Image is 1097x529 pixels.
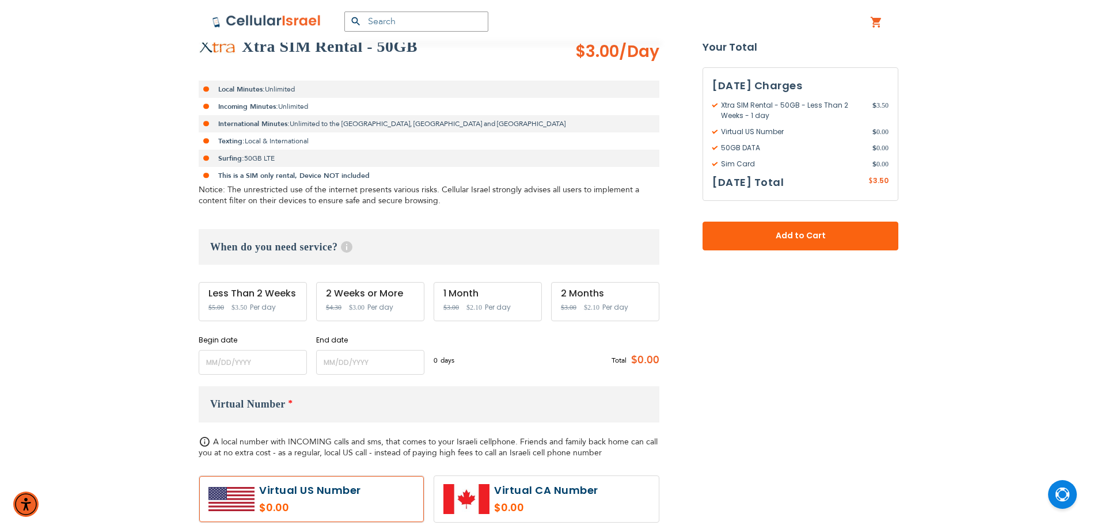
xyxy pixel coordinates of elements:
[712,127,872,137] span: Virtual US Number
[434,355,441,366] span: 0
[712,77,889,94] h3: [DATE] Charges
[441,355,454,366] span: days
[199,98,659,115] li: Unlimited
[868,176,873,187] span: $
[199,150,659,167] li: 50GB LTE
[872,100,889,121] span: 3.50
[872,159,889,169] span: 0.00
[575,40,659,63] span: $3.00
[712,159,872,169] span: Sim Card
[741,230,860,242] span: Add to Cart
[712,100,872,121] span: Xtra SIM Rental - 50GB - Less Than 2 Weeks - 1 day
[199,132,659,150] li: Local & International
[703,222,898,250] button: Add to Cart
[250,302,276,313] span: Per day
[872,159,876,169] span: $
[218,154,244,163] strong: Surfing:
[199,335,307,345] label: Begin date
[199,39,236,54] img: Xtra SIM Rental - 50GB
[218,119,290,128] strong: International Minutes:
[199,115,659,132] li: Unlimited to the [GEOGRAPHIC_DATA], [GEOGRAPHIC_DATA] and [GEOGRAPHIC_DATA]
[872,143,889,153] span: 0.00
[218,171,370,180] strong: This is a SIM only rental, Device NOT included
[443,303,459,311] span: $3.00
[367,302,393,313] span: Per day
[231,303,247,311] span: $3.50
[712,143,872,153] span: 50GB DATA
[584,303,599,311] span: $2.10
[218,102,278,111] strong: Incoming Minutes:
[485,302,511,313] span: Per day
[199,436,658,458] span: A local number with INCOMING calls and sms, that comes to your Israeli cellphone. Friends and fam...
[199,229,659,265] h3: When do you need service?
[602,302,628,313] span: Per day
[242,35,417,58] h2: Xtra SIM Rental - 50GB
[326,303,341,311] span: $4.30
[612,355,627,366] span: Total
[872,143,876,153] span: $
[443,288,532,299] div: 1 Month
[218,85,265,94] strong: Local Minutes:
[326,288,415,299] div: 2 Weeks or More
[703,39,898,56] strong: Your Total
[199,350,307,375] input: MM/DD/YYYY
[316,350,424,375] input: MM/DD/YYYY
[873,176,889,185] span: 3.50
[619,40,659,63] span: /Day
[208,303,224,311] span: $5.00
[199,184,659,206] div: Notice: The unrestricted use of the internet presents various risks. Cellular Israel strongly adv...
[344,12,488,32] input: Search
[212,14,321,28] img: Cellular Israel Logo
[627,352,659,369] span: $0.00
[13,492,39,517] div: Accessibility Menu
[316,335,424,345] label: End date
[210,398,286,410] span: Virtual Number
[349,303,365,311] span: $3.00
[561,303,576,311] span: $3.00
[872,100,876,111] span: $
[712,174,784,191] h3: [DATE] Total
[199,81,659,98] li: Unlimited
[872,127,889,137] span: 0.00
[218,136,245,146] strong: Texting:
[872,127,876,137] span: $
[341,241,352,253] span: Help
[208,288,297,299] div: Less Than 2 Weeks
[466,303,482,311] span: $2.10
[561,288,650,299] div: 2 Months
